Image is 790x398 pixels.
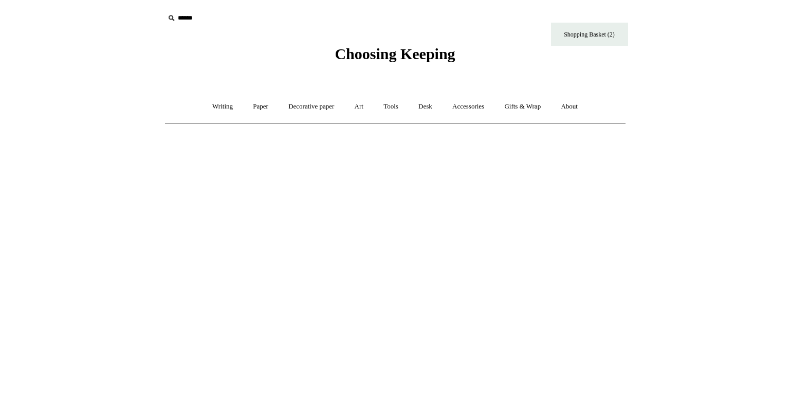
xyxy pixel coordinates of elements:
[551,23,628,46] a: Shopping Basket (2)
[443,93,493,120] a: Accessories
[374,93,408,120] a: Tools
[345,93,373,120] a: Art
[335,45,455,62] span: Choosing Keeping
[335,53,455,61] a: Choosing Keeping
[495,93,550,120] a: Gifts & Wrap
[552,93,587,120] a: About
[244,93,278,120] a: Paper
[203,93,242,120] a: Writing
[409,93,442,120] a: Desk
[279,93,343,120] a: Decorative paper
